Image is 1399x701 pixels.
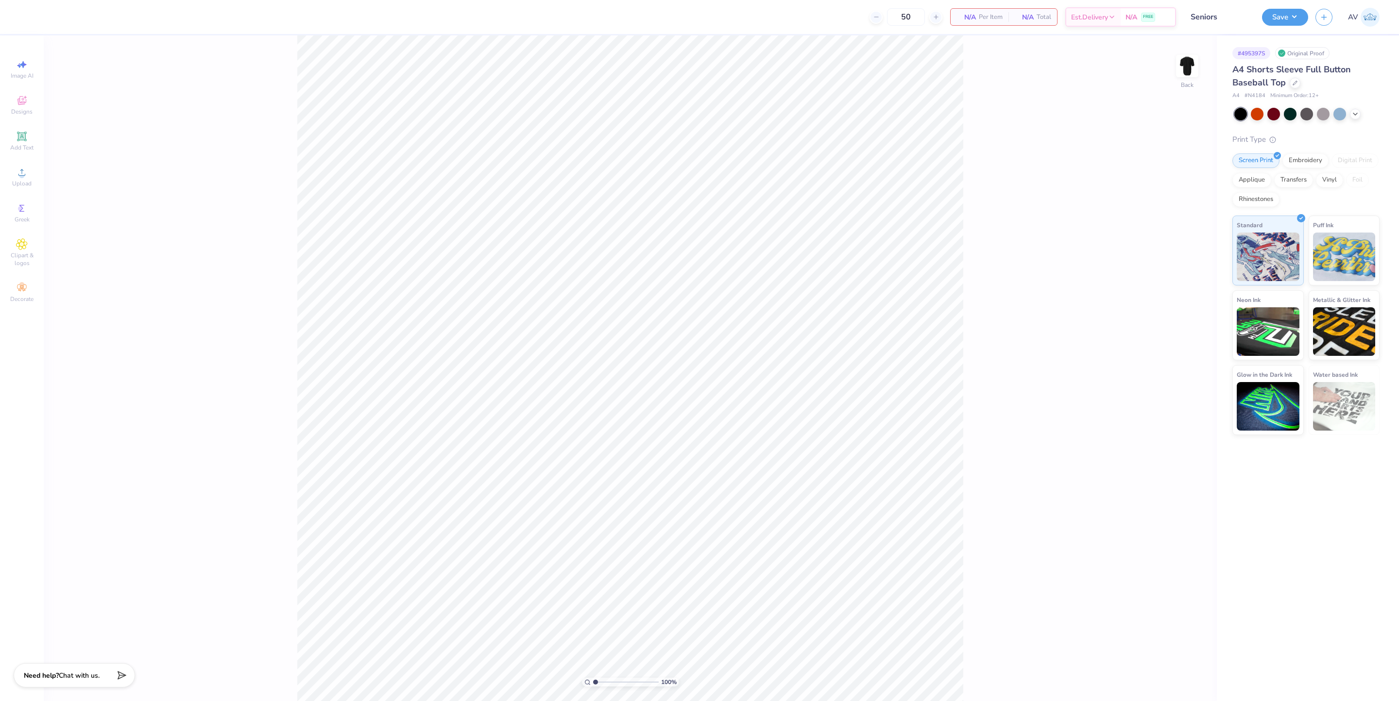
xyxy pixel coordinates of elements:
[10,144,34,151] span: Add Text
[1313,307,1376,356] img: Metallic & Glitter Ink
[1237,369,1292,380] span: Glow in the Dark Ink
[1313,220,1333,230] span: Puff Ink
[1361,8,1380,27] img: Aargy Velasco
[1232,153,1280,168] div: Screen Print
[11,108,33,116] span: Designs
[1237,220,1263,230] span: Standard
[1232,173,1271,187] div: Applique
[1232,92,1240,100] span: A4
[1331,153,1379,168] div: Digital Print
[1282,153,1329,168] div: Embroidery
[1270,92,1319,100] span: Minimum Order: 12 +
[59,671,100,680] span: Chat with us.
[1313,233,1376,281] img: Puff Ink
[1316,173,1343,187] div: Vinyl
[956,12,976,22] span: N/A
[1346,173,1369,187] div: Foil
[1181,81,1194,89] div: Back
[1237,233,1299,281] img: Standard
[1313,369,1358,380] span: Water based Ink
[1237,295,1261,305] span: Neon Ink
[5,251,39,267] span: Clipart & logos
[1126,12,1137,22] span: N/A
[1232,134,1380,145] div: Print Type
[1274,173,1313,187] div: Transfers
[11,72,34,80] span: Image AI
[15,216,30,223] span: Greek
[1232,192,1280,207] div: Rhinestones
[1348,8,1380,27] a: AV
[1313,295,1370,305] span: Metallic & Glitter Ink
[1237,382,1299,431] img: Glow in the Dark Ink
[1348,12,1358,23] span: AV
[10,295,34,303] span: Decorate
[1177,56,1197,76] img: Back
[1262,9,1308,26] button: Save
[1071,12,1108,22] span: Est. Delivery
[1245,92,1265,100] span: # N4184
[1014,12,1034,22] span: N/A
[1275,47,1330,59] div: Original Proof
[1313,382,1376,431] img: Water based Ink
[12,180,32,187] span: Upload
[979,12,1003,22] span: Per Item
[1183,7,1255,27] input: Untitled Design
[661,678,677,686] span: 100 %
[1237,307,1299,356] img: Neon Ink
[24,671,59,680] strong: Need help?
[1037,12,1051,22] span: Total
[1143,14,1153,20] span: FREE
[1232,64,1351,88] span: A4 Shorts Sleeve Full Button Baseball Top
[1232,47,1270,59] div: # 495397S
[887,8,925,26] input: – –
